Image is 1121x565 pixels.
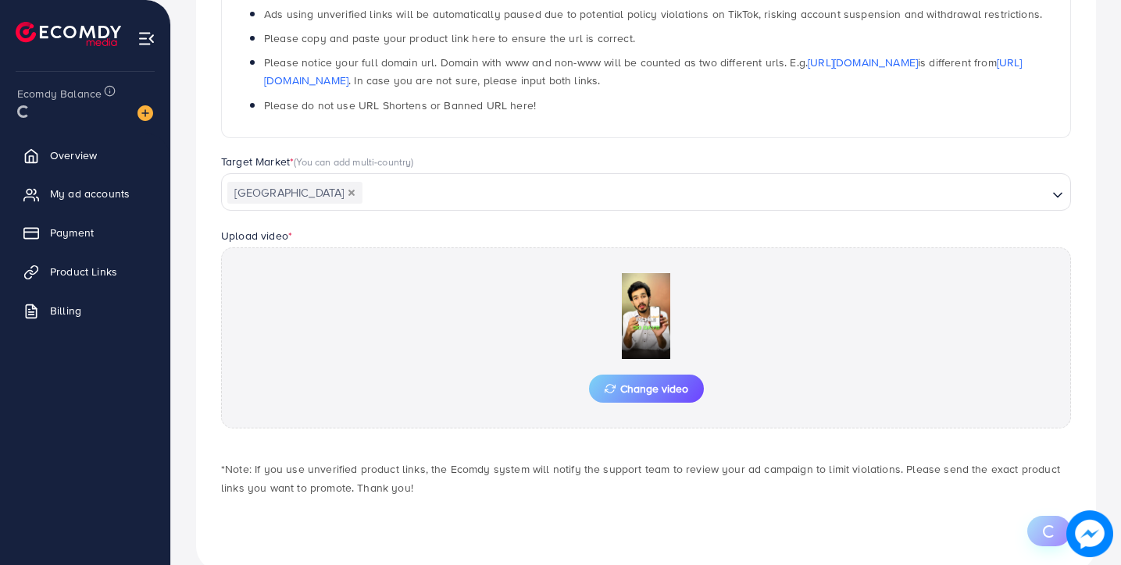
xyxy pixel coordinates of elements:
span: Ads using unverified links will be automatically paused due to potential policy violations on Tik... [264,6,1042,22]
span: Please copy and paste your product link here to ensure the url is correct. [264,30,635,46]
button: Deselect Pakistan [348,189,355,197]
span: [GEOGRAPHIC_DATA] [227,182,362,204]
img: logo [16,22,121,46]
span: Product Links [50,264,117,279]
button: Change video [589,375,704,403]
span: Overview [50,147,97,163]
span: Payment [50,225,94,240]
span: Ecomdy Balance [17,86,102,101]
span: Change video [605,383,688,394]
img: menu [137,30,155,48]
input: Search for option [364,181,1046,205]
a: My ad accounts [12,178,159,209]
span: Please notice your full domain url. Domain with www and non-www will be counted as two different ... [264,55,1023,88]
span: Billing [50,303,81,318]
a: Overview [12,140,159,171]
a: Product Links [12,256,159,287]
a: Payment [12,217,159,248]
label: Target Market [221,154,414,169]
span: Please do not use URL Shortens or Banned URL here! [264,98,536,113]
p: *Note: If you use unverified product links, the Ecomdy system will notify the support team to rev... [221,460,1071,497]
img: image [1067,511,1112,556]
span: My ad accounts [50,186,130,201]
img: Preview Image [568,273,724,359]
div: Search for option [221,173,1071,211]
img: image [137,105,153,121]
a: Billing [12,295,159,326]
span: (You can add multi-country) [294,155,413,169]
label: Upload video [221,228,292,243]
a: [URL][DOMAIN_NAME] [808,55,918,70]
